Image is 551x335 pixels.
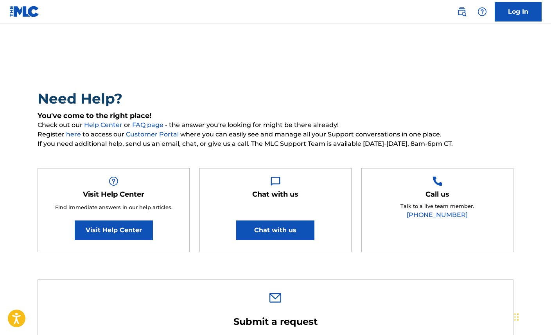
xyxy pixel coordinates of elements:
h2: Submit a request [181,316,369,328]
img: Help Box Image [109,176,118,186]
a: Public Search [454,4,470,20]
h2: Need Help? [38,90,513,107]
button: Chat with us [236,220,314,240]
span: If you need additional help, send us an email, chat, or give us a call. The MLC Support Team is a... [38,139,513,149]
a: Log In [495,2,542,21]
a: here [66,131,83,138]
h5: Visit Help Center [83,190,144,199]
span: Register to access our where you can easily see and manage all your Support conversations in one ... [38,130,513,139]
h5: You've come to the right place! [38,111,513,120]
h5: Call us [425,190,449,199]
div: Help [474,4,490,20]
div: Drag [514,305,519,329]
h5: Chat with us [252,190,298,199]
a: FAQ page [132,121,165,129]
img: search [457,7,467,16]
img: Help Box Image [271,176,280,186]
span: Check out our or - the answer you're looking for might be there already! [38,120,513,130]
iframe: Chat Widget [512,297,551,335]
img: Help Box Image [433,176,442,186]
p: Talk to a live team member. [400,202,474,210]
img: help [477,7,487,16]
a: Customer Portal [126,131,180,138]
span: Find immediate answers in our help articles. [55,204,172,210]
img: MLC Logo [9,6,39,17]
a: [PHONE_NUMBER] [407,211,468,219]
a: Visit Help Center [75,220,153,240]
a: Help Center [84,121,124,129]
img: 0ff00501b51b535a1dc6.svg [269,293,281,303]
